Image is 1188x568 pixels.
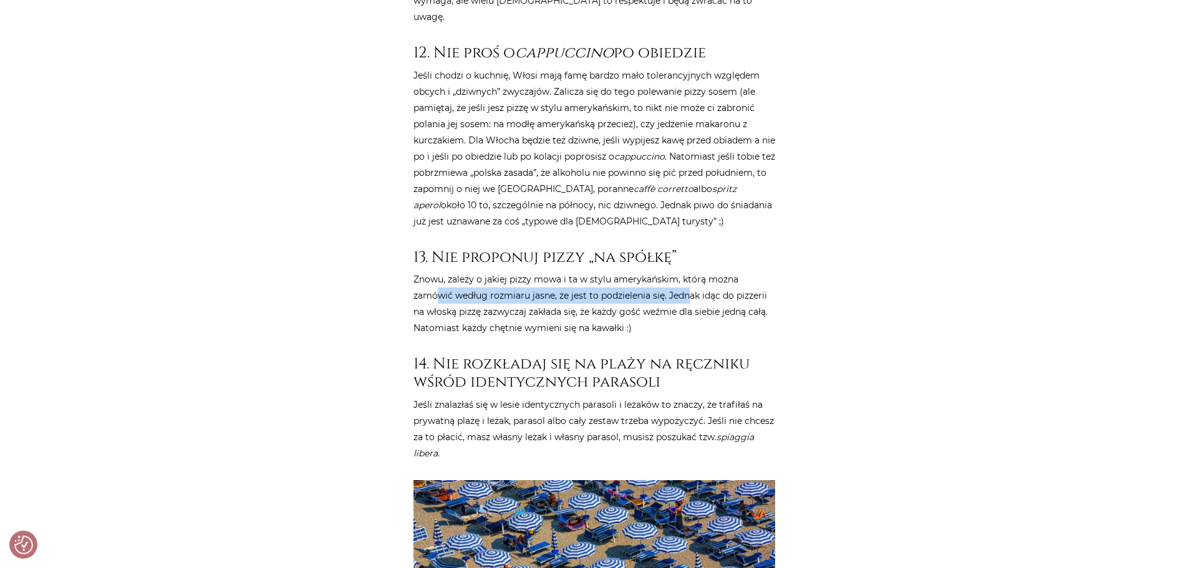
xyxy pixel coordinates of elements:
[413,183,736,211] em: spritz aperol
[614,151,665,162] em: cappuccino
[413,67,775,229] p: Jeśli chodzi o kuchnię, Włosi mają famę bardzo mało tolerancyjnych względem obcych i „dziwnych” z...
[413,271,775,336] p: Znowu, zależy o jakiej pizzy mowa i ta w stylu amerykańskim, którą można zamówić według rozmiaru ...
[413,431,754,459] em: spiaggia libera
[413,397,775,461] p: Jeśli znalazłaś się w lesie identycznych parasoli i leżaków to znaczy, że trafiłaś na prywatną pl...
[413,248,775,266] h3: 13. Nie proponuj pizzy „na spółkę”
[413,44,775,62] h3: 12. Nie proś o po obiedzie
[634,183,693,195] em: caffè corretto
[14,536,33,554] button: Preferencje co do zgód
[413,355,775,392] h3: 14. Nie rozkładaj się na plaży na ręczniku wśród identycznych parasoli
[515,42,614,63] em: cappuccino
[14,536,33,554] img: Revisit consent button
